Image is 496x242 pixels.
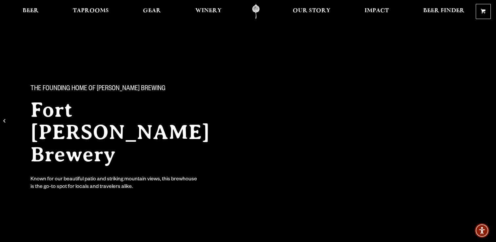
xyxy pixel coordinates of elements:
[423,8,464,13] span: Beer Finder
[139,4,165,19] a: Gear
[18,4,43,19] a: Beer
[288,4,335,19] a: Our Story
[365,8,389,13] span: Impact
[195,8,222,13] span: Winery
[191,4,226,19] a: Winery
[244,4,268,19] a: Odell Home
[69,4,113,19] a: Taprooms
[30,85,166,93] span: The Founding Home of [PERSON_NAME] Brewing
[419,4,468,19] a: Beer Finder
[30,99,235,166] h2: Fort [PERSON_NAME] Brewery
[73,8,109,13] span: Taprooms
[30,176,198,191] div: Known for our beautiful patio and striking mountain views, this brewhouse is the go-to spot for l...
[360,4,393,19] a: Impact
[475,223,489,238] div: Accessibility Menu
[23,8,39,13] span: Beer
[143,8,161,13] span: Gear
[293,8,330,13] span: Our Story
